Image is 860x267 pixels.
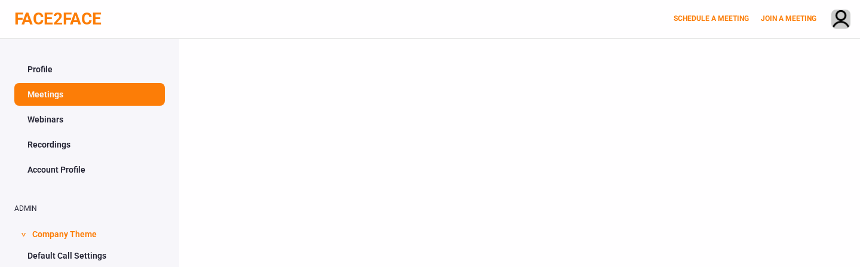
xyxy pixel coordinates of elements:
img: avatar.710606db.png [832,10,850,30]
a: Default Call Settings [14,244,165,267]
a: Account Profile [14,158,165,181]
a: JOIN A MEETING [761,14,816,23]
a: Meetings [14,83,165,106]
span: > [17,232,29,237]
a: Recordings [14,133,165,156]
a: FACE2FACE [14,9,102,29]
span: Company Theme [32,222,97,244]
a: Webinars [14,108,165,131]
a: SCHEDULE A MEETING [674,14,749,23]
h2: ADMIN [14,205,165,213]
a: Profile [14,58,165,81]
